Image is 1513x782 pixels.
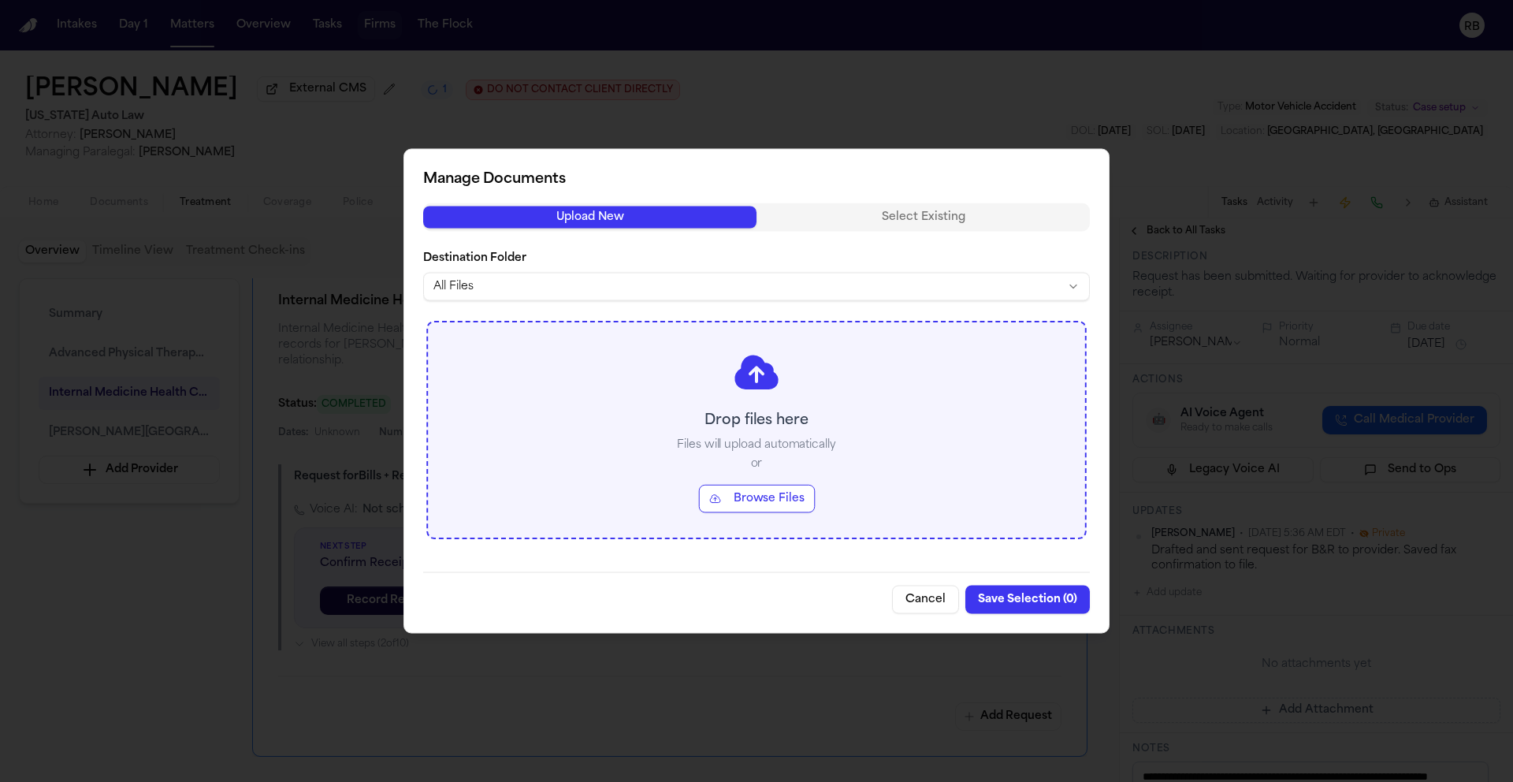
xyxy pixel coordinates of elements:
button: Save Selection (0) [965,586,1090,614]
p: Files will upload automatically [677,438,836,453]
h2: Manage Documents [423,169,1090,191]
label: Destination Folder [423,251,1090,266]
button: Upload New [423,207,756,229]
button: Select Existing [756,207,1090,229]
button: Cancel [892,586,959,614]
p: or [751,456,763,472]
button: Browse Files [698,485,815,513]
p: Drop files here [704,410,809,432]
